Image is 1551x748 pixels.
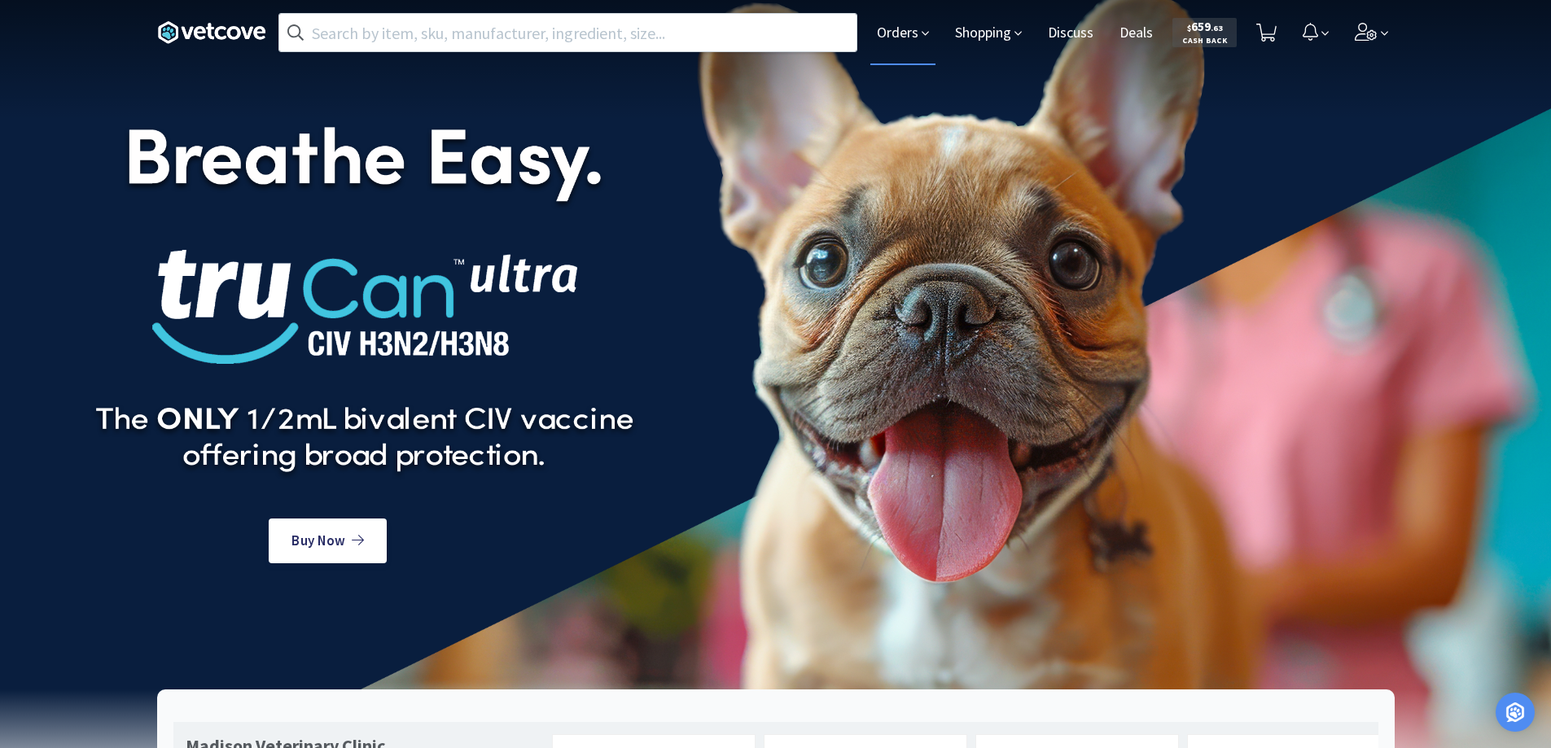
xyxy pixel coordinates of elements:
[1211,23,1223,33] span: . 63
[269,518,386,563] a: Buy Now
[279,14,857,51] input: Search by item, sku, manufacturer, ingredient, size...
[1496,693,1535,732] div: Open Intercom Messenger
[1182,37,1227,47] span: Cash Back
[1113,26,1159,41] a: Deals
[1172,11,1237,55] a: $659.63Cash Back
[1041,26,1100,41] a: Discuss
[81,95,649,502] img: TruCan-CIV-takeover_foregroundv3.png
[1187,23,1191,33] span: $
[1187,19,1223,34] span: 659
